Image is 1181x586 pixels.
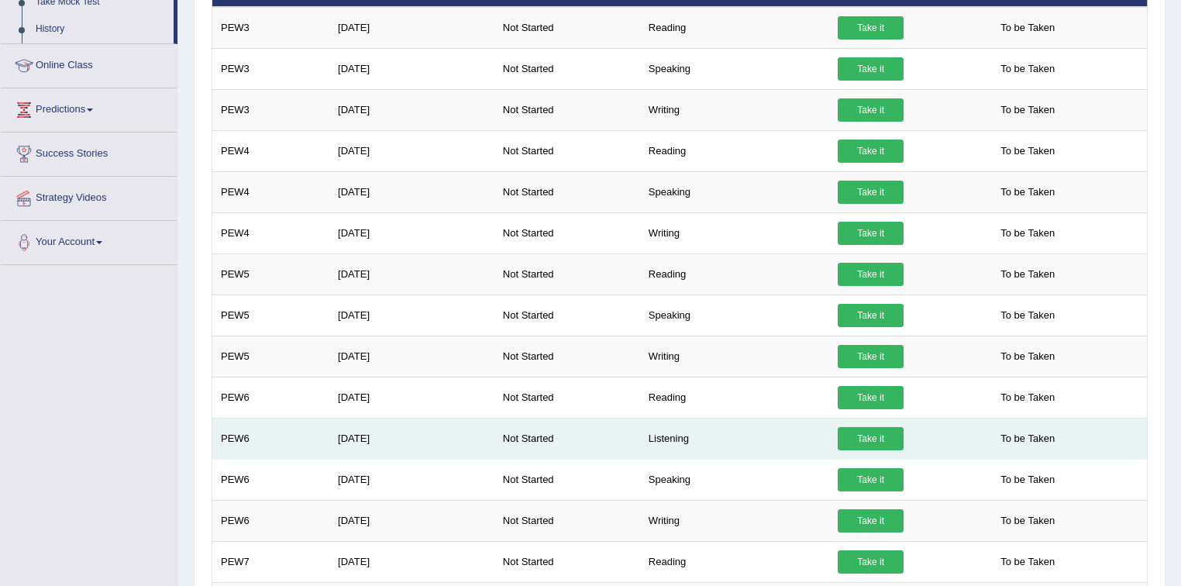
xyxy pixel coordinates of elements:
td: Speaking [640,459,829,500]
td: Not Started [494,459,640,500]
td: Not Started [494,48,640,89]
span: To be Taken [993,427,1062,450]
td: Reading [640,7,829,49]
td: PEW6 [212,459,330,500]
span: To be Taken [993,57,1062,81]
a: Predictions [1,88,177,127]
td: PEW5 [212,253,330,295]
a: Take it [838,140,904,163]
td: Not Started [494,89,640,130]
td: PEW3 [212,48,330,89]
span: To be Taken [993,386,1062,409]
span: To be Taken [993,550,1062,574]
a: Take it [838,222,904,245]
span: To be Taken [993,16,1062,40]
td: [DATE] [329,48,494,89]
a: Strategy Videos [1,177,177,215]
td: [DATE] [329,130,494,171]
td: Not Started [494,377,640,418]
td: PEW4 [212,171,330,212]
td: Speaking [640,171,829,212]
a: Take it [838,550,904,574]
a: Take it [838,386,904,409]
span: To be Taken [993,181,1062,204]
td: Writing [640,500,829,541]
span: To be Taken [993,263,1062,286]
td: [DATE] [329,418,494,459]
span: To be Taken [993,468,1062,491]
td: Not Started [494,295,640,336]
a: Take it [838,98,904,122]
td: Not Started [494,336,640,377]
td: PEW5 [212,336,330,377]
a: Take it [838,263,904,286]
td: PEW6 [212,418,330,459]
span: To be Taken [993,304,1062,327]
td: PEW5 [212,295,330,336]
td: PEW4 [212,212,330,253]
td: [DATE] [329,459,494,500]
td: Not Started [494,171,640,212]
td: Reading [640,253,829,295]
td: Writing [640,89,829,130]
a: Take it [838,57,904,81]
td: Not Started [494,130,640,171]
td: [DATE] [329,541,494,582]
a: Take it [838,16,904,40]
td: Listening [640,418,829,459]
td: Reading [640,377,829,418]
td: PEW7 [212,541,330,582]
td: [DATE] [329,89,494,130]
a: Take it [838,345,904,368]
td: [DATE] [329,7,494,49]
a: History [29,16,174,43]
span: To be Taken [993,140,1062,163]
td: Not Started [494,7,640,49]
td: PEW6 [212,500,330,541]
td: Not Started [494,418,640,459]
td: Reading [640,130,829,171]
a: Take it [838,181,904,204]
td: PEW3 [212,7,330,49]
td: [DATE] [329,171,494,212]
a: Take it [838,509,904,533]
a: Take it [838,468,904,491]
td: Speaking [640,295,829,336]
td: Reading [640,541,829,582]
td: Writing [640,212,829,253]
a: Online Class [1,44,177,83]
a: Success Stories [1,133,177,171]
td: [DATE] [329,295,494,336]
td: Not Started [494,541,640,582]
td: Not Started [494,253,640,295]
span: To be Taken [993,222,1062,245]
td: Not Started [494,500,640,541]
span: To be Taken [993,98,1062,122]
td: [DATE] [329,336,494,377]
td: [DATE] [329,500,494,541]
a: Your Account [1,221,177,260]
td: [DATE] [329,253,494,295]
td: [DATE] [329,377,494,418]
td: Writing [640,336,829,377]
td: Speaking [640,48,829,89]
td: [DATE] [329,212,494,253]
span: To be Taken [993,509,1062,533]
a: Take it [838,427,904,450]
td: PEW4 [212,130,330,171]
td: PEW6 [212,377,330,418]
td: Not Started [494,212,640,253]
span: To be Taken [993,345,1062,368]
a: Take it [838,304,904,327]
td: PEW3 [212,89,330,130]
